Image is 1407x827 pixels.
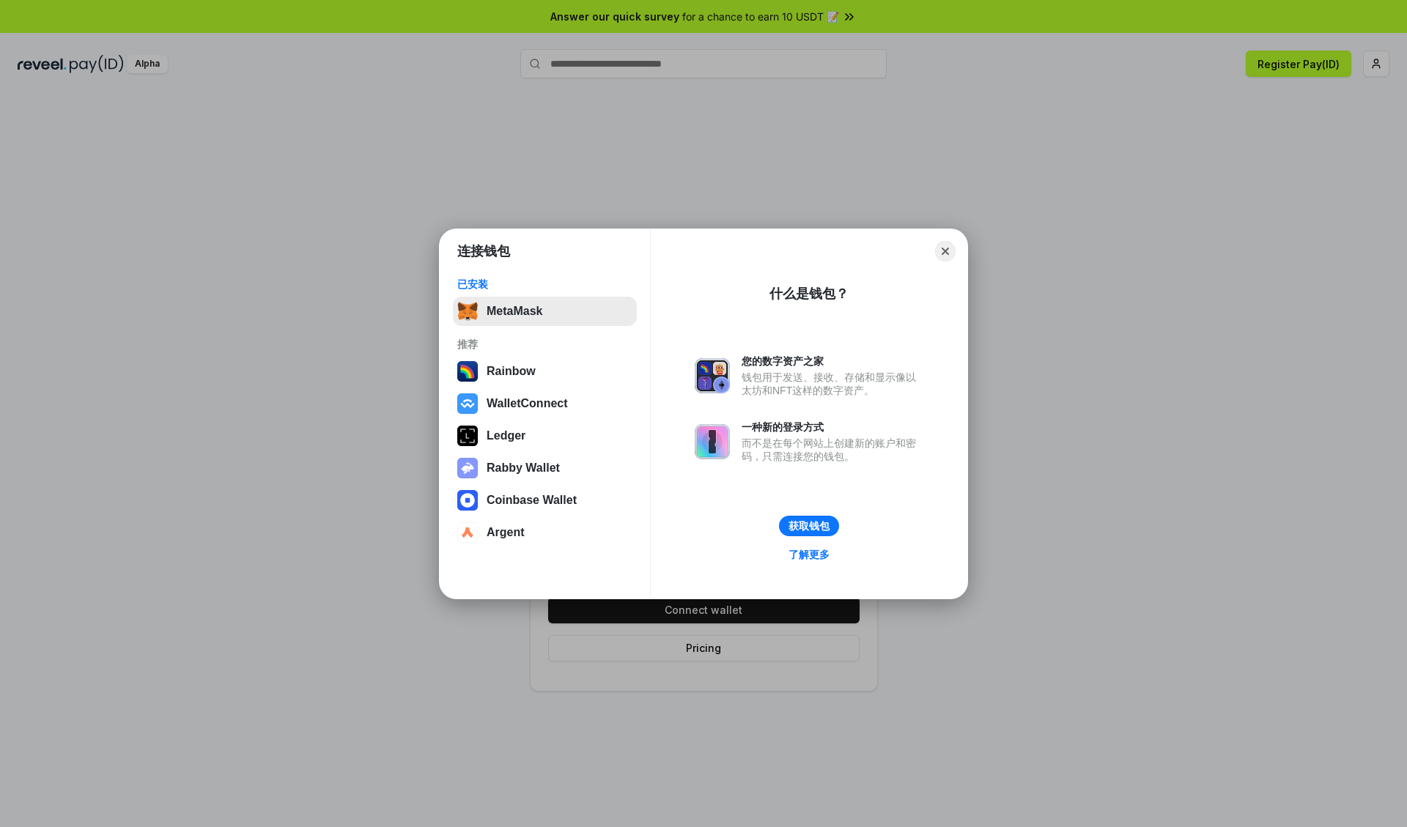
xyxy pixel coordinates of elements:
[457,361,478,382] img: svg+xml,%3Csvg%20width%3D%22120%22%20height%3D%22120%22%20viewBox%3D%220%200%20120%20120%22%20fil...
[457,338,632,351] div: 推荐
[769,285,849,303] div: 什么是钱包？
[742,355,923,368] div: 您的数字资产之家
[780,545,838,564] a: 了解更多
[487,365,536,378] div: Rainbow
[789,519,830,533] div: 获取钱包
[487,494,577,507] div: Coinbase Wallet
[457,278,632,291] div: 已安装
[487,429,525,442] div: Ledger
[935,241,956,262] button: Close
[487,461,560,475] div: Rabby Wallet
[453,518,637,547] button: Argent
[453,486,637,515] button: Coinbase Wallet
[457,522,478,543] img: svg+xml,%3Csvg%20width%3D%2228%22%20height%3D%2228%22%20viewBox%3D%220%200%2028%2028%22%20fill%3D...
[453,453,637,483] button: Rabby Wallet
[742,437,923,463] div: 而不是在每个网站上创建新的账户和密码，只需连接您的钱包。
[695,424,730,459] img: svg+xml,%3Csvg%20xmlns%3D%22http%3A%2F%2Fwww.w3.org%2F2000%2Fsvg%22%20fill%3D%22none%22%20viewBox...
[457,426,478,446] img: svg+xml,%3Csvg%20xmlns%3D%22http%3A%2F%2Fwww.w3.org%2F2000%2Fsvg%22%20width%3D%2228%22%20height%3...
[695,358,730,393] img: svg+xml,%3Csvg%20xmlns%3D%22http%3A%2F%2Fwww.w3.org%2F2000%2Fsvg%22%20fill%3D%22none%22%20viewBox...
[487,397,568,410] div: WalletConnect
[453,389,637,418] button: WalletConnect
[457,393,478,414] img: svg+xml,%3Csvg%20width%3D%2228%22%20height%3D%2228%22%20viewBox%3D%220%200%2028%2028%22%20fill%3D...
[789,548,830,561] div: 了解更多
[457,490,478,511] img: svg+xml,%3Csvg%20width%3D%2228%22%20height%3D%2228%22%20viewBox%3D%220%200%2028%2028%22%20fill%3D...
[453,421,637,450] button: Ledger
[742,420,923,434] div: 一种新的登录方式
[457,242,510,260] h1: 连接钱包
[487,305,542,318] div: MetaMask
[457,458,478,478] img: svg+xml,%3Csvg%20xmlns%3D%22http%3A%2F%2Fwww.w3.org%2F2000%2Fsvg%22%20fill%3D%22none%22%20viewBox...
[453,297,637,326] button: MetaMask
[779,516,839,536] button: 获取钱包
[457,301,478,322] img: svg+xml,%3Csvg%20fill%3D%22none%22%20height%3D%2233%22%20viewBox%3D%220%200%2035%2033%22%20width%...
[487,526,525,539] div: Argent
[742,371,923,397] div: 钱包用于发送、接收、存储和显示像以太坊和NFT这样的数字资产。
[453,357,637,386] button: Rainbow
